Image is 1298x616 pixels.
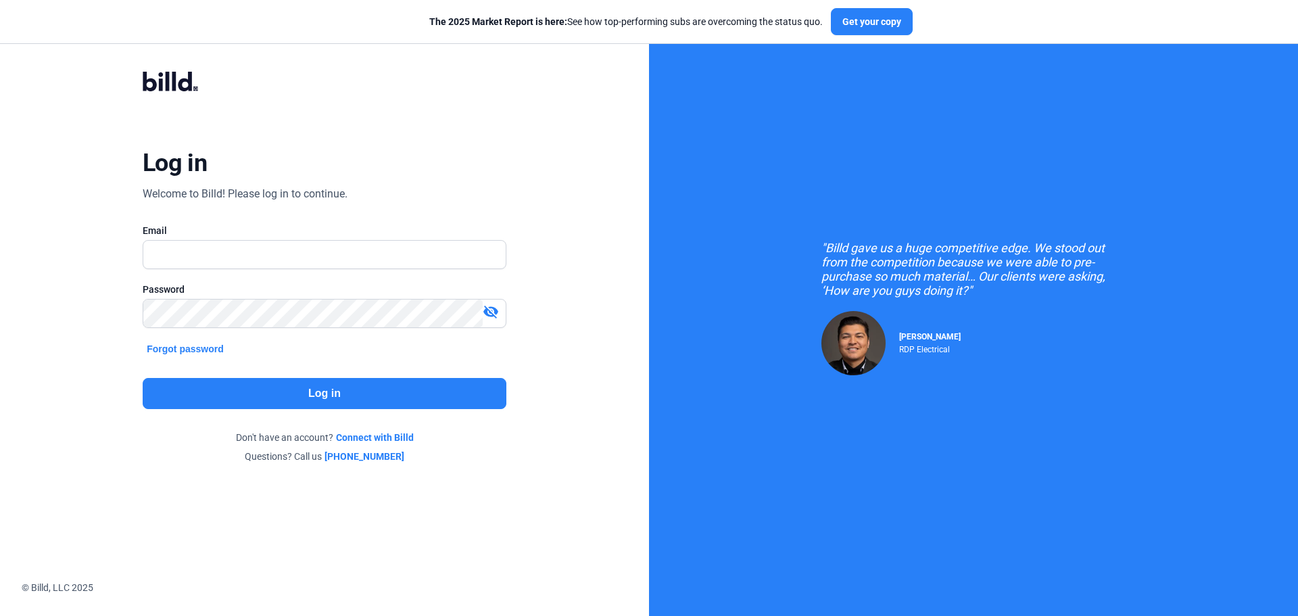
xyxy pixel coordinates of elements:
button: Forgot password [143,341,228,356]
img: Raul Pacheco [821,311,886,375]
div: "Billd gave us a huge competitive edge. We stood out from the competition because we were able to... [821,241,1126,298]
div: Email [143,224,506,237]
a: Connect with Billd [336,431,414,444]
button: Get your copy [831,8,913,35]
div: Log in [143,148,207,178]
button: Log in [143,378,506,409]
div: RDP Electrical [899,341,961,354]
div: Welcome to Billd! Please log in to continue. [143,186,347,202]
span: The 2025 Market Report is here: [429,16,567,27]
span: [PERSON_NAME] [899,332,961,341]
div: Password [143,283,506,296]
div: Questions? Call us [143,450,506,463]
div: See how top-performing subs are overcoming the status quo. [429,15,823,28]
div: Don't have an account? [143,431,506,444]
a: [PHONE_NUMBER] [324,450,404,463]
mat-icon: visibility_off [483,304,499,320]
